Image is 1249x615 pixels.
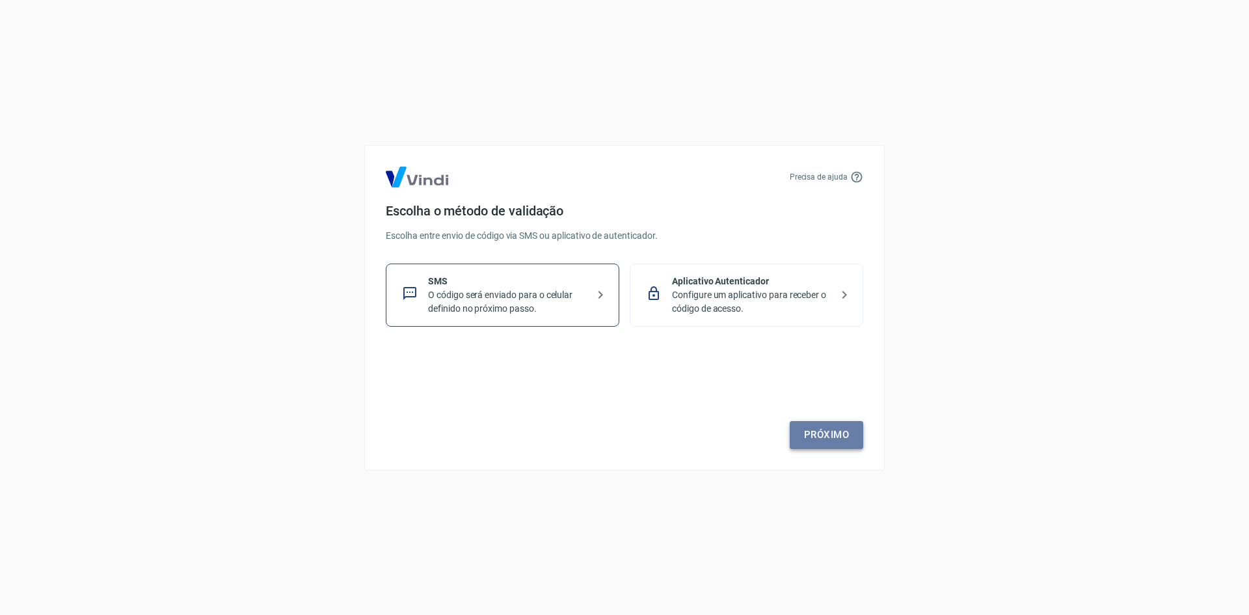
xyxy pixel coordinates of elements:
[428,288,587,316] p: O código será enviado para o celular definido no próximo passo.
[386,167,448,187] img: Logo Vind
[428,275,587,288] p: SMS
[630,264,863,327] div: Aplicativo AutenticadorConfigure um aplicativo para receber o código de acesso.
[790,171,848,183] p: Precisa de ajuda
[672,288,831,316] p: Configure um aplicativo para receber o código de acesso.
[790,421,863,448] a: Próximo
[672,275,831,288] p: Aplicativo Autenticador
[386,264,619,327] div: SMSO código será enviado para o celular definido no próximo passo.
[386,203,863,219] h4: Escolha o método de validação
[386,229,863,243] p: Escolha entre envio de código via SMS ou aplicativo de autenticador.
